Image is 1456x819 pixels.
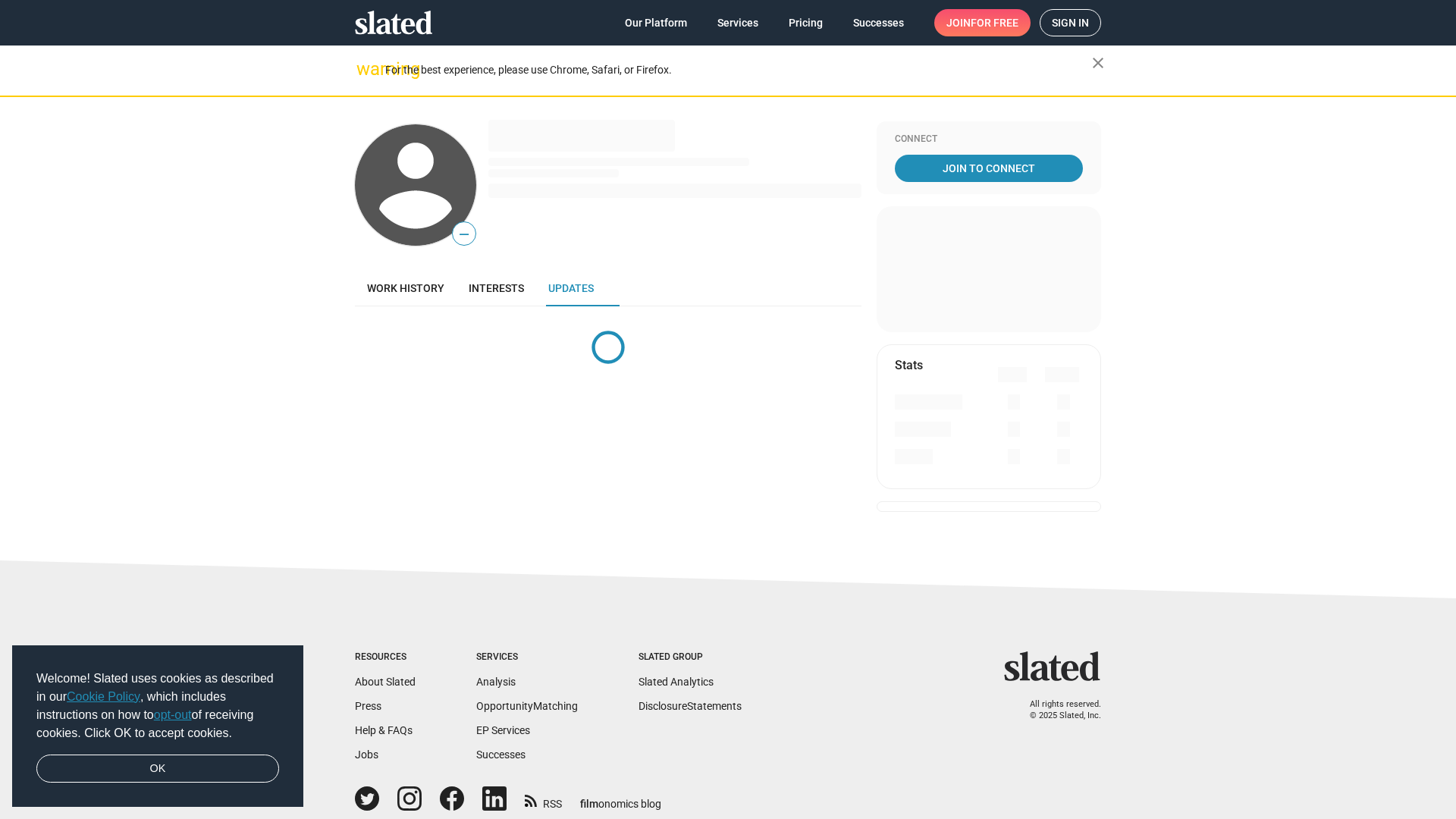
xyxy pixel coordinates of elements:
span: Welcome! Slated uses cookies as described in our , which includes instructions on how to of recei... [36,670,279,742]
div: Connect [895,133,1083,146]
span: Pricing [789,9,823,36]
a: OpportunityMatching [476,700,578,712]
span: for free [971,9,1018,36]
span: Join [946,9,1018,36]
span: — [453,224,475,244]
a: Cookie Policy [67,690,140,703]
a: Sign in [1040,9,1101,36]
span: Our Platform [625,9,687,36]
a: Slated Analytics [639,676,714,688]
span: Join To Connect [898,155,1080,182]
a: DisclosureStatements [639,700,742,712]
a: Joinfor free [934,9,1031,36]
span: film [580,798,598,810]
span: Updates [548,282,594,294]
a: Services [705,9,770,36]
a: opt-out [154,708,192,721]
a: RSS [525,788,562,811]
a: dismiss cookie message [36,755,279,783]
span: Sign in [1052,10,1089,36]
a: Help & FAQs [355,724,413,736]
a: Join To Connect [895,155,1083,182]
a: Our Platform [613,9,699,36]
div: Slated Group [639,651,742,664]
mat-icon: close [1089,54,1107,72]
span: Interests [469,282,524,294]
a: filmonomics blog [580,785,661,811]
a: Jobs [355,748,378,761]
a: Analysis [476,676,516,688]
div: Services [476,651,578,664]
a: Successes [476,748,526,761]
a: Interests [457,270,536,306]
div: cookieconsent [12,645,303,808]
div: For the best experience, please use Chrome, Safari, or Firefox. [385,60,1092,80]
mat-card-title: Stats [895,357,923,373]
a: Updates [536,270,606,306]
a: About Slated [355,676,416,688]
a: Pricing [777,9,835,36]
a: Work history [355,270,457,306]
a: EP Services [476,724,530,736]
a: Successes [841,9,916,36]
span: Work history [367,282,444,294]
a: Press [355,700,381,712]
span: Successes [853,9,904,36]
div: Resources [355,651,416,664]
span: Services [717,9,758,36]
mat-icon: warning [356,60,375,78]
p: All rights reserved. © 2025 Slated, Inc. [1014,699,1101,721]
